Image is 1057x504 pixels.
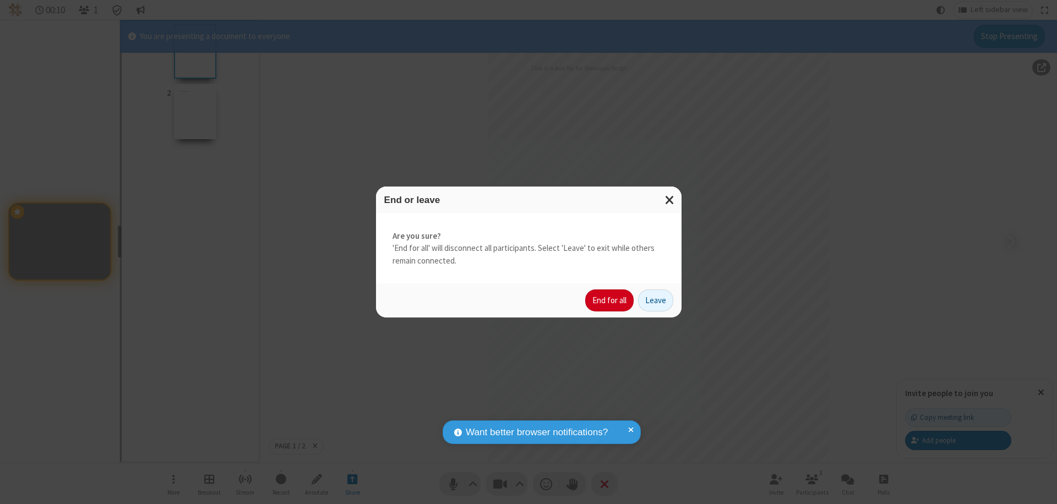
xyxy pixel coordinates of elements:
[393,230,665,243] strong: Are you sure?
[466,425,608,440] span: Want better browser notifications?
[658,187,682,213] button: Close modal
[638,289,673,311] button: Leave
[585,289,634,311] button: End for all
[384,195,673,205] h3: End or leave
[376,213,682,284] div: 'End for all' will disconnect all participants. Select 'Leave' to exit while others remain connec...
